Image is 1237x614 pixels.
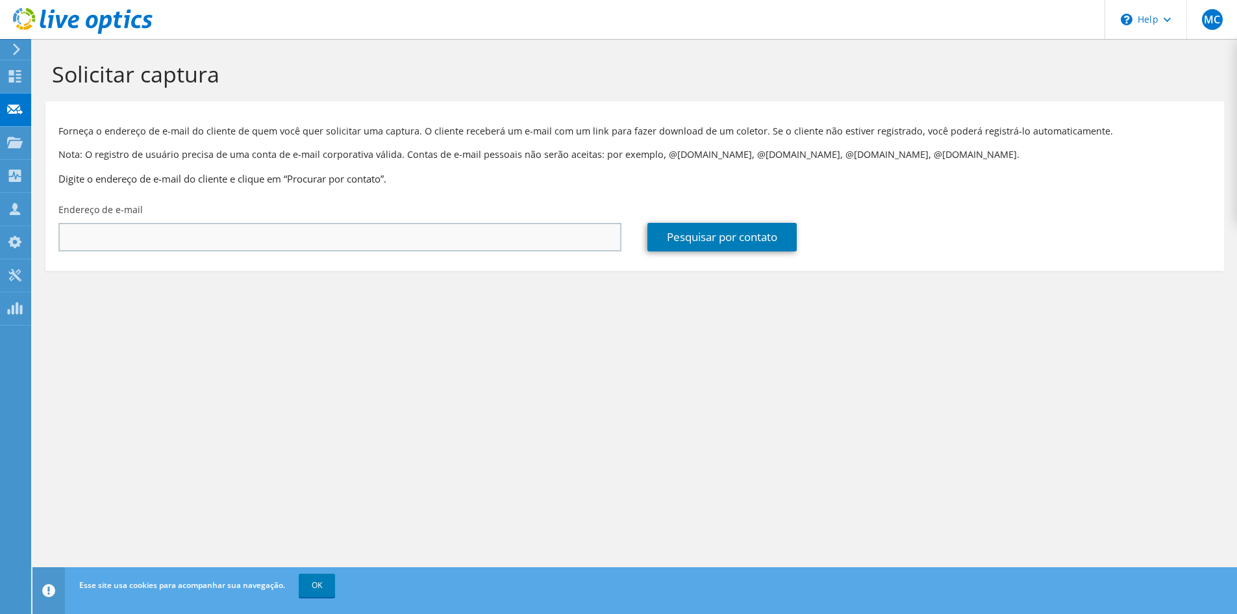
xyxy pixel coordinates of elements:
[1202,9,1223,30] span: MC
[58,124,1211,138] p: Forneça o endereço de e-mail do cliente de quem você quer solicitar uma captura. O cliente recebe...
[52,60,1211,88] h1: Solicitar captura
[58,147,1211,162] p: Nota: O registro de usuário precisa de uma conta de e-mail corporativa válida. Contas de e-mail p...
[79,580,285,591] span: Esse site usa cookies para acompanhar sua navegação.
[58,203,143,216] label: Endereço de e-mail
[1121,14,1132,25] svg: \n
[299,574,335,597] a: OK
[58,172,1211,186] h3: Digite o endereço de e-mail do cliente e clique em “Procurar por contato”.
[647,223,797,251] a: Pesquisar por contato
